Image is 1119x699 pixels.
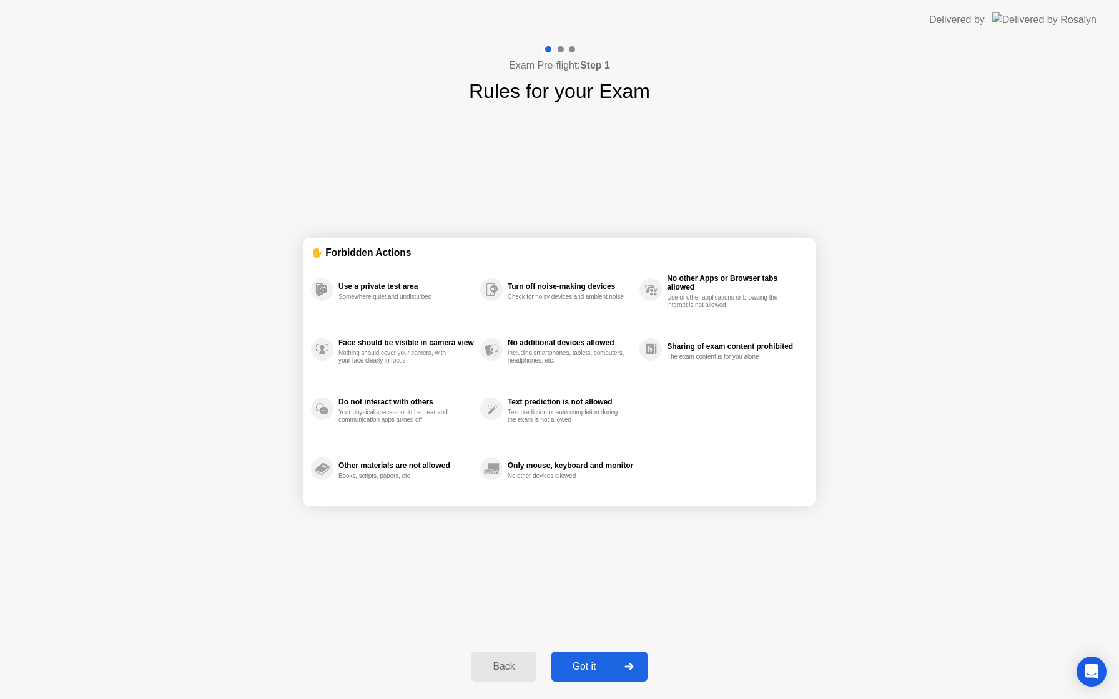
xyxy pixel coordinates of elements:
[311,245,808,260] div: ✋ Forbidden Actions
[508,461,633,470] div: Only mouse, keyboard and monitor
[508,472,626,480] div: No other devices allowed
[469,76,650,106] h1: Rules for your Exam
[475,661,532,672] div: Back
[338,293,456,301] div: Somewhere quiet and undisturbed
[508,409,626,424] div: Text prediction or auto-completion during the exam is not allowed
[667,342,802,351] div: Sharing of exam content prohibited
[508,282,633,291] div: Turn off noise-making devices
[551,652,648,682] button: Got it
[471,652,536,682] button: Back
[667,353,785,361] div: The exam content is for you alone
[338,398,474,406] div: Do not interact with others
[509,58,610,73] h4: Exam Pre-flight:
[929,12,985,27] div: Delivered by
[338,338,474,347] div: Face should be visible in camera view
[508,338,633,347] div: No additional devices allowed
[508,293,626,301] div: Check for noisy devices and ambient noise
[338,472,456,480] div: Books, scripts, papers, etc
[992,12,1097,27] img: Delivered by Rosalyn
[667,294,785,309] div: Use of other applications or browsing the internet is not allowed
[1077,657,1107,687] div: Open Intercom Messenger
[508,349,626,364] div: Including smartphones, tablets, computers, headphones, etc.
[338,409,456,424] div: Your physical space should be clear and communication apps turned off
[338,349,456,364] div: Nothing should cover your camera, with your face clearly in focus
[580,60,610,71] b: Step 1
[555,661,614,672] div: Got it
[338,461,474,470] div: Other materials are not allowed
[667,274,802,291] div: No other Apps or Browser tabs allowed
[508,398,633,406] div: Text prediction is not allowed
[338,282,474,291] div: Use a private test area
